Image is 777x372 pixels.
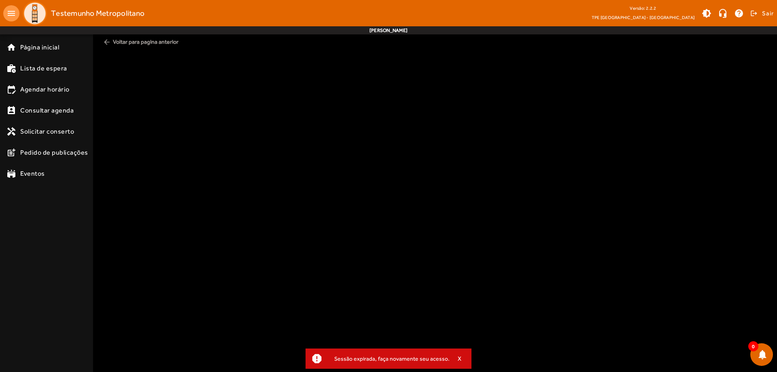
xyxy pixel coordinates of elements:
[23,1,47,26] img: Logo TPE
[103,38,111,46] mat-icon: arrow_back
[311,353,323,365] mat-icon: report
[748,341,758,351] span: 0
[3,5,19,21] mat-icon: menu
[592,3,694,13] div: Versão: 2.2.2
[20,43,59,52] span: Página inicial
[328,353,450,364] div: Sessão expirada, faça novamente seu acesso.
[51,7,144,20] span: Testemunho Metropolitano
[19,1,144,26] a: Testemunho Metropolitano
[592,13,694,21] span: TPE [GEOGRAPHIC_DATA] - [GEOGRAPHIC_DATA]
[762,7,774,20] span: Sair
[749,7,774,19] button: Sair
[458,355,462,362] span: X
[450,355,470,362] button: X
[100,34,771,49] span: Voltar para pagina anterior
[6,43,16,52] mat-icon: home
